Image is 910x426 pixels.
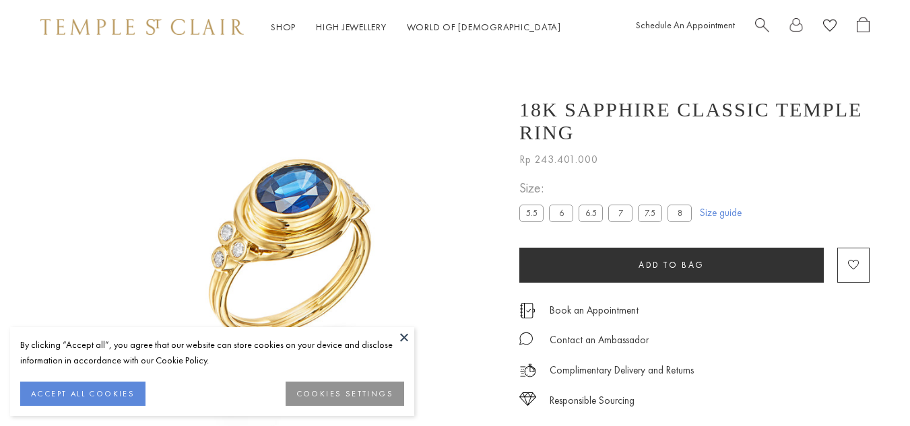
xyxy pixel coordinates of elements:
[550,332,649,349] div: Contact an Ambassador
[519,362,536,379] img: icon_delivery.svg
[519,177,697,199] span: Size:
[823,17,837,38] a: View Wishlist
[638,205,662,221] label: 7.5
[549,205,573,221] label: 6
[700,206,742,219] a: Size guide
[519,332,533,345] img: MessageIcon-01_2.svg
[857,17,870,38] a: Open Shopping Bag
[550,362,694,379] p: Complimentary Delivery and Returns
[519,151,598,168] span: Rp 243.401.000
[550,303,639,318] a: Book an Appointment
[519,248,824,283] button: Add to bag
[519,205,544,221] label: 5.5
[286,382,404,406] button: COOKIES SETTINGS
[519,303,535,318] img: icon_appointment.svg
[519,98,870,144] h1: 18K Sapphire Classic Temple Ring
[407,21,561,33] a: World of [DEMOGRAPHIC_DATA]World of [DEMOGRAPHIC_DATA]
[40,19,244,35] img: Temple St. Clair
[271,21,296,33] a: ShopShop
[579,205,603,221] label: 6.5
[271,19,561,36] nav: Main navigation
[20,337,404,368] div: By clicking “Accept all”, you agree that our website can store cookies on your device and disclos...
[668,205,692,221] label: 8
[755,17,769,38] a: Search
[550,392,635,409] div: Responsible Sourcing
[608,205,632,221] label: 7
[519,392,536,406] img: icon_sourcing.svg
[20,382,145,406] button: ACCEPT ALL COOKIES
[639,259,705,271] span: Add to bag
[636,19,735,31] a: Schedule An Appointment
[316,21,387,33] a: High JewelleryHigh Jewellery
